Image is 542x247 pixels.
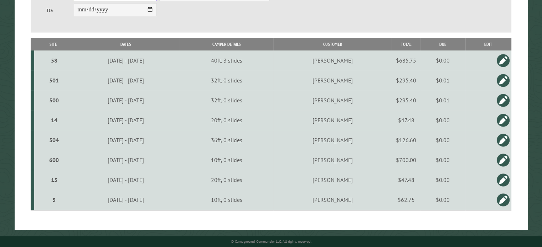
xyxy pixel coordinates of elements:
[180,110,273,130] td: 20ft, 0 slides
[392,38,420,50] th: Total
[273,38,392,50] th: Customer
[73,117,179,124] div: [DATE] - [DATE]
[420,190,465,210] td: $0.00
[180,70,273,90] td: 32ft, 0 slides
[392,150,420,170] td: $700.00
[73,156,179,163] div: [DATE] - [DATE]
[37,196,71,203] div: 5
[180,38,273,50] th: Camper Details
[37,117,71,124] div: 14
[231,239,311,244] small: © Campground Commander LLC. All rights reserved.
[273,150,392,170] td: [PERSON_NAME]
[273,90,392,110] td: [PERSON_NAME]
[392,170,420,190] td: $47.48
[392,70,420,90] td: $295.40
[73,57,179,64] div: [DATE] - [DATE]
[73,136,179,144] div: [DATE] - [DATE]
[420,50,465,70] td: $0.00
[420,110,465,130] td: $0.00
[180,170,273,190] td: 20ft, 0 slides
[420,38,465,50] th: Due
[37,136,71,144] div: 504
[392,190,420,210] td: $62.75
[73,97,179,104] div: [DATE] - [DATE]
[73,77,179,84] div: [DATE] - [DATE]
[180,130,273,150] td: 36ft, 0 slides
[392,50,420,70] td: $685.75
[72,38,180,50] th: Dates
[73,196,179,203] div: [DATE] - [DATE]
[392,90,420,110] td: $295.40
[392,130,420,150] td: $126.60
[465,38,511,50] th: Edit
[37,77,71,84] div: 501
[180,90,273,110] td: 32ft, 0 slides
[420,130,465,150] td: $0.00
[37,97,71,104] div: 500
[73,176,179,183] div: [DATE] - [DATE]
[273,190,392,210] td: [PERSON_NAME]
[420,170,465,190] td: $0.00
[180,190,273,210] td: 10ft, 0 slides
[273,170,392,190] td: [PERSON_NAME]
[273,50,392,70] td: [PERSON_NAME]
[273,130,392,150] td: [PERSON_NAME]
[273,70,392,90] td: [PERSON_NAME]
[37,156,71,163] div: 600
[392,110,420,130] td: $47.48
[420,70,465,90] td: $0.01
[37,176,71,183] div: 15
[46,7,74,14] label: To:
[34,38,72,50] th: Site
[180,150,273,170] td: 10ft, 0 slides
[420,90,465,110] td: $0.01
[37,57,71,64] div: 58
[273,110,392,130] td: [PERSON_NAME]
[420,150,465,170] td: $0.00
[180,50,273,70] td: 40ft, 3 slides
